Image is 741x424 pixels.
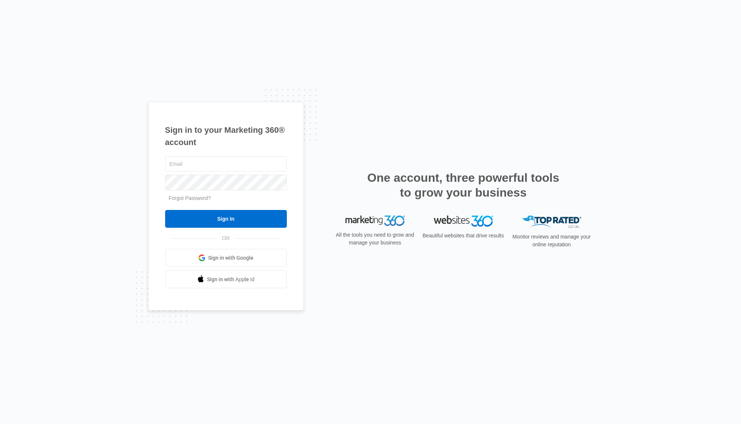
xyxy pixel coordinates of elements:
input: Sign In [165,210,287,228]
img: Marketing 360 [345,216,405,226]
img: Websites 360 [434,216,493,226]
h1: Sign in to your Marketing 360® account [165,124,287,148]
input: Email [165,156,287,172]
p: Beautiful websites that drive results [422,232,505,240]
img: Top Rated Local [522,216,581,228]
span: Sign in with Google [208,254,253,262]
span: OR [217,234,235,242]
span: Sign in with Apple Id [207,276,255,283]
a: Sign in with Apple Id [165,270,287,288]
p: Monitor reviews and manage your online reputation [510,233,593,249]
a: Sign in with Google [165,249,287,267]
p: All the tools you need to grow and manage your business [334,231,417,247]
a: Forgot Password? [169,195,211,201]
h2: One account, three powerful tools to grow your business [365,170,562,200]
